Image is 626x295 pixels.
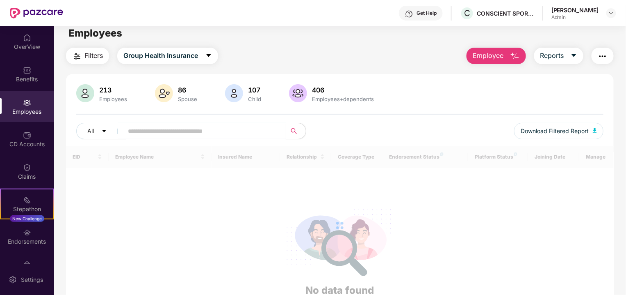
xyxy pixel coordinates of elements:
img: svg+xml;base64,PHN2ZyBpZD0iTXlfT3JkZXJzIiBkYXRhLW5hbWU9Ik15IE9yZGVycyIgeG1sbnM9Imh0dHA6Ly93d3cudz... [23,261,31,269]
button: Allcaret-down [76,123,126,139]
div: 406 [310,86,376,94]
img: svg+xml;base64,PHN2ZyB4bWxucz0iaHR0cDovL3d3dy53My5vcmcvMjAwMC9zdmciIHhtbG5zOnhsaW5rPSJodHRwOi8vd3... [155,84,173,102]
img: svg+xml;base64,PHN2ZyB4bWxucz0iaHR0cDovL3d3dy53My5vcmcvMjAwMC9zdmciIHdpZHRoPSIyNCIgaGVpZ2h0PSIyNC... [72,51,82,61]
div: 213 [98,86,129,94]
img: svg+xml;base64,PHN2ZyBpZD0iU2V0dGluZy0yMHgyMCIgeG1sbnM9Imh0dHA6Ly93d3cudzMub3JnLzIwMDAvc3ZnIiB3aW... [9,276,17,284]
button: Employee [467,48,526,64]
button: Download Filtered Report [514,123,603,139]
div: Employees [98,96,129,102]
div: New Challenge [10,215,44,222]
span: Employees [68,27,122,39]
img: svg+xml;base64,PHN2ZyB4bWxucz0iaHR0cDovL3d3dy53My5vcmcvMjAwMC9zdmciIHhtbG5zOnhsaW5rPSJodHRwOi8vd3... [510,51,520,61]
img: svg+xml;base64,PHN2ZyB4bWxucz0iaHR0cDovL3d3dy53My5vcmcvMjAwMC9zdmciIHhtbG5zOnhsaW5rPSJodHRwOi8vd3... [593,128,597,133]
span: Group Health Insurance [123,51,198,61]
button: search [286,123,306,139]
div: Child [246,96,263,102]
img: svg+xml;base64,PHN2ZyBpZD0iQmVuZWZpdHMiIHhtbG5zPSJodHRwOi8vd3d3LnczLm9yZy8yMDAwL3N2ZyIgd2lkdGg9Ij... [23,66,31,74]
div: 107 [246,86,263,94]
img: svg+xml;base64,PHN2ZyBpZD0iSGVscC0zMngzMiIgeG1sbnM9Imh0dHA6Ly93d3cudzMub3JnLzIwMDAvc3ZnIiB3aWR0aD... [405,10,413,18]
span: caret-down [571,52,577,60]
div: Employees+dependents [310,96,376,102]
button: Reportscaret-down [534,48,583,64]
button: Filters [66,48,109,64]
div: Get Help [417,10,437,16]
div: CONSCIENT SPORTS LLP [477,9,534,17]
div: 86 [176,86,199,94]
span: All [87,127,94,136]
img: svg+xml;base64,PHN2ZyBpZD0iRW5kb3JzZW1lbnRzIiB4bWxucz0iaHR0cDovL3d3dy53My5vcmcvMjAwMC9zdmciIHdpZH... [23,228,31,237]
span: caret-down [101,128,107,135]
span: Reports [540,51,564,61]
img: svg+xml;base64,PHN2ZyB4bWxucz0iaHR0cDovL3d3dy53My5vcmcvMjAwMC9zdmciIHhtbG5zOnhsaW5rPSJodHRwOi8vd3... [225,84,243,102]
img: svg+xml;base64,PHN2ZyBpZD0iQ2xhaW0iIHhtbG5zPSJodHRwOi8vd3d3LnczLm9yZy8yMDAwL3N2ZyIgd2lkdGg9IjIwIi... [23,164,31,172]
span: Employee [473,51,503,61]
img: svg+xml;base64,PHN2ZyB4bWxucz0iaHR0cDovL3d3dy53My5vcmcvMjAwMC9zdmciIHhtbG5zOnhsaW5rPSJodHRwOi8vd3... [76,84,94,102]
img: svg+xml;base64,PHN2ZyB4bWxucz0iaHR0cDovL3d3dy53My5vcmcvMjAwMC9zdmciIHdpZHRoPSIyMSIgaGVpZ2h0PSIyMC... [23,196,31,204]
div: Settings [18,276,46,284]
img: svg+xml;base64,PHN2ZyBpZD0iSG9tZSIgeG1sbnM9Imh0dHA6Ly93d3cudzMub3JnLzIwMDAvc3ZnIiB3aWR0aD0iMjAiIG... [23,34,31,42]
span: C [464,8,470,18]
img: svg+xml;base64,PHN2ZyB4bWxucz0iaHR0cDovL3d3dy53My5vcmcvMjAwMC9zdmciIHhtbG5zOnhsaW5rPSJodHRwOi8vd3... [289,84,307,102]
img: svg+xml;base64,PHN2ZyB4bWxucz0iaHR0cDovL3d3dy53My5vcmcvMjAwMC9zdmciIHdpZHRoPSIyNCIgaGVpZ2h0PSIyNC... [598,51,608,61]
div: Stepathon [1,205,53,213]
img: svg+xml;base64,PHN2ZyBpZD0iRHJvcGRvd24tMzJ4MzIiIHhtbG5zPSJodHRwOi8vd3d3LnczLm9yZy8yMDAwL3N2ZyIgd2... [608,10,615,16]
img: svg+xml;base64,PHN2ZyBpZD0iRW1wbG95ZWVzIiB4bWxucz0iaHR0cDovL3d3dy53My5vcmcvMjAwMC9zdmciIHdpZHRoPS... [23,99,31,107]
img: svg+xml;base64,PHN2ZyBpZD0iQ0RfQWNjb3VudHMiIGRhdGEtbmFtZT0iQ0QgQWNjb3VudHMiIHhtbG5zPSJodHRwOi8vd3... [23,131,31,139]
span: caret-down [205,52,212,60]
div: Admin [551,14,599,21]
span: Filters [84,51,103,61]
span: search [286,128,302,134]
button: Group Health Insurancecaret-down [117,48,218,64]
div: Spouse [176,96,199,102]
div: [PERSON_NAME] [551,6,599,14]
img: New Pazcare Logo [10,8,63,18]
span: Download Filtered Report [521,127,589,136]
